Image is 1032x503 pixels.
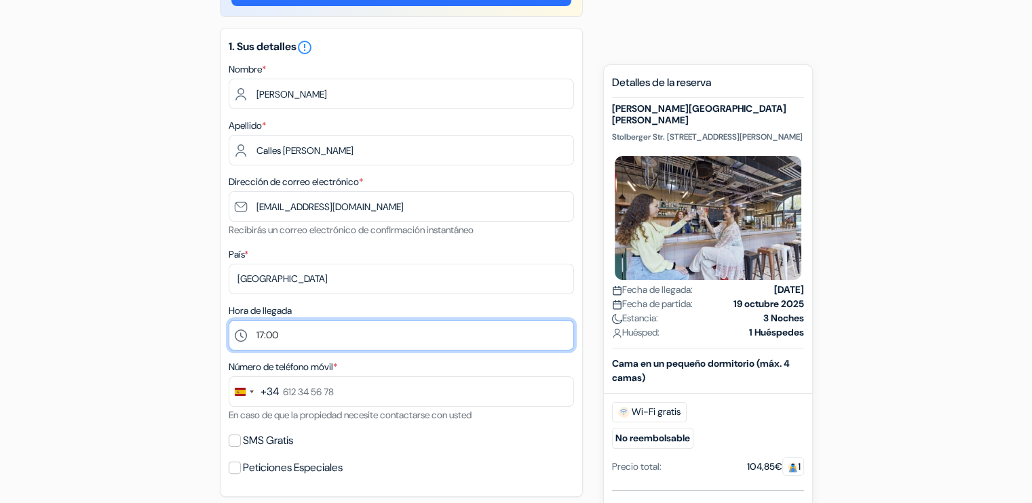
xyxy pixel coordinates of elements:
[243,431,293,450] label: SMS Gratis
[229,376,574,407] input: 612 34 56 78
[612,357,790,384] b: Cama en un pequeño dormitorio (máx. 4 camas)
[229,191,574,222] input: Introduzca la dirección de correo electrónico
[612,314,622,324] img: moon.svg
[229,62,266,77] label: Nombre
[612,311,658,325] span: Estancia:
[749,325,804,340] strong: 1 Huéspedes
[788,462,798,472] img: guest.svg
[229,119,266,133] label: Apellido
[297,39,313,56] i: error_outline
[612,328,622,338] img: user_icon.svg
[612,283,693,297] span: Fecha de llegada:
[229,175,363,189] label: Dirección de correo electrónico
[297,39,313,54] a: error_outline
[229,377,280,406] button: Change country, selected Spain (+34)
[612,132,804,142] p: Stolberger Str. [STREET_ADDRESS][PERSON_NAME]
[612,103,804,126] h5: [PERSON_NAME][GEOGRAPHIC_DATA][PERSON_NAME]
[229,409,472,421] small: En caso de que la propiedad necesite contactarse con usted
[612,285,622,296] img: calendar.svg
[774,283,804,297] strong: [DATE]
[612,325,660,340] span: Huésped:
[763,311,804,325] strong: 3 Noches
[229,79,574,109] input: Ingrese el nombre
[229,224,474,236] small: Recibirás un correo electrónico de confirmación instantáneo
[612,297,693,311] span: Fecha de partida:
[229,360,337,374] label: Número de teléfono móvil
[243,458,343,477] label: Peticiones Especiales
[229,39,574,56] h5: 1. Sus detalles
[229,135,574,165] input: Introduzca el apellido
[733,297,804,311] strong: 19 octubre 2025
[229,247,248,262] label: País
[612,428,693,449] small: No reembolsable
[229,304,292,318] label: Hora de llegada
[612,460,662,474] div: Precio total:
[261,384,280,400] div: +34
[612,76,804,98] h5: Detalles de la reserva
[747,460,804,474] div: 104,85€
[618,407,629,418] img: free_wifi.svg
[612,402,687,422] span: Wi-Fi gratis
[782,457,804,476] span: 1
[612,300,622,310] img: calendar.svg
